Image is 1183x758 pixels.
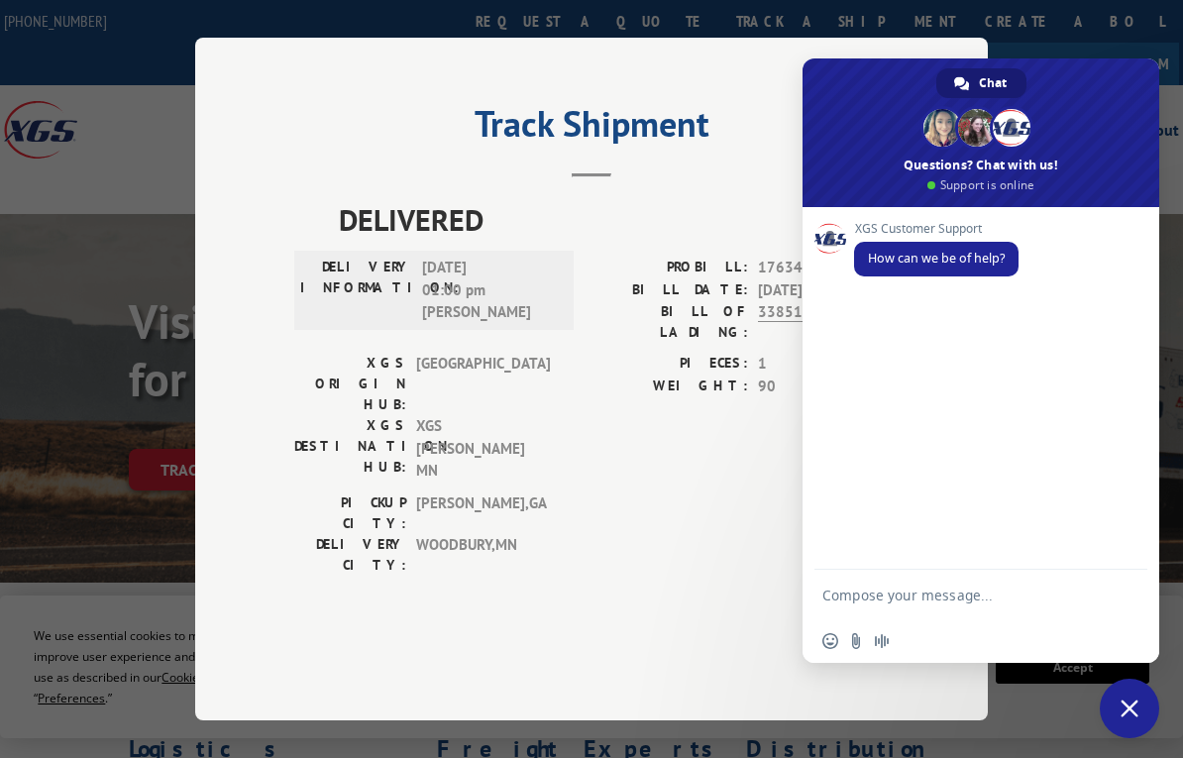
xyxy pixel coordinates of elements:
[422,257,556,324] span: [DATE] 01:00 pm [PERSON_NAME]
[294,534,406,576] label: DELIVERY CITY:
[591,353,748,376] label: PIECES:
[294,492,406,534] label: PICKUP CITY:
[294,353,406,415] label: XGS ORIGIN HUB:
[874,633,890,649] span: Audio message
[979,68,1007,98] span: Chat
[416,492,550,534] span: [PERSON_NAME] , GA
[294,415,406,483] label: XGS DESTINATION HUB:
[758,279,889,302] span: [DATE]
[300,257,412,324] label: DELIVERY INFORMATION:
[1100,679,1159,738] div: Close chat
[936,68,1026,98] div: Chat
[758,376,889,398] span: 90
[294,110,889,148] h2: Track Shipment
[416,415,550,483] span: XGS [PERSON_NAME] MN
[758,257,889,279] span: 17634430
[416,353,550,415] span: [GEOGRAPHIC_DATA]
[854,222,1019,236] span: XGS Customer Support
[591,301,748,343] label: BILL OF LADING:
[591,376,748,398] label: WEIGHT:
[339,197,889,242] span: DELIVERED
[822,587,1096,604] textarea: Compose your message...
[416,534,550,576] span: WOODBURY , MN
[848,633,864,649] span: Send a file
[758,353,889,376] span: 1
[822,633,838,649] span: Insert an emoji
[591,257,748,279] label: PROBILL:
[591,279,748,302] label: BILL DATE:
[868,250,1005,267] span: How can we be of help?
